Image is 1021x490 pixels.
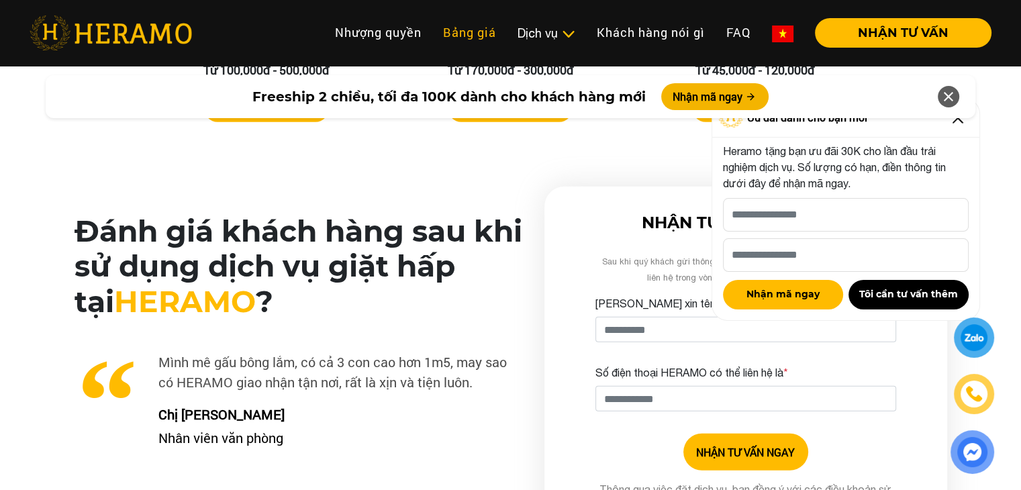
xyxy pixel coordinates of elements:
p: Mình mê gấu bông lắm, có cả 3 con cao hơn 1m5, may sao có HERAMO giao nhận tận nơi, rất là xịn và... [75,352,523,392]
button: Nhận mã ngay [723,280,843,309]
span: Freeship 2 chiều, tối đa 100K dành cho khách hàng mới [252,87,645,107]
label: Số điện thoại HERAMO có thể liên hệ là [595,364,788,381]
img: phone-icon [965,385,983,403]
button: NHẬN TƯ VẤN NGAY [683,434,808,471]
img: heramo-logo.png [30,15,192,50]
a: NHẬN TƯ VẤN [804,27,991,39]
a: FAQ [716,18,761,47]
a: Bảng giá [432,18,507,47]
p: Chị [PERSON_NAME] [148,404,523,424]
button: Tôi cần tư vấn thêm [848,280,969,309]
img: subToggleIcon [561,28,575,41]
p: Heramo tặng bạn ưu đãi 30K cho lần đầu trải nghiệm dịch vụ. Số lượng có hạn, điền thông tin dưới ... [723,143,969,191]
h3: NHẬN TƯ VẤN MIỄN PHÍ! [595,213,896,233]
a: Khách hàng nói gì [586,18,716,47]
h2: Đánh giá khách hàng sau khi sử dụng dịch vụ giặt hấp tại ? [75,213,523,320]
span: HERAMO [114,283,256,320]
img: vn-flag.png [772,26,793,42]
div: Dịch vụ [518,24,575,42]
label: [PERSON_NAME] xin tên của bạn nhé [595,295,780,311]
button: NHẬN TƯ VẤN [815,18,991,48]
p: Nhân viên văn phòng [148,428,523,448]
a: phone-icon [956,376,992,412]
button: Nhận mã ngay [661,83,769,110]
span: Sau khi quý khách gửi thông tin, chuyên viên từ [GEOGRAPHIC_DATA] sẽ liên hệ trong vòng 15 phút đ... [602,256,889,283]
a: Nhượng quyền [324,18,432,47]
